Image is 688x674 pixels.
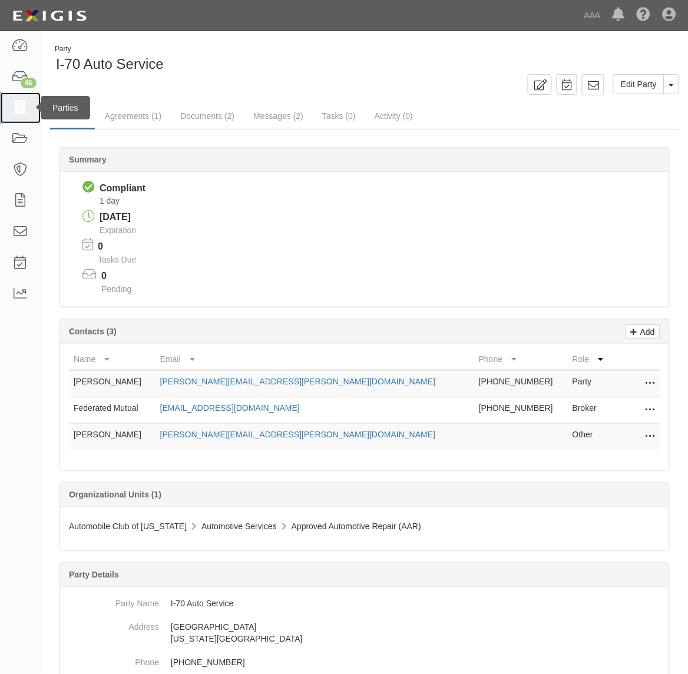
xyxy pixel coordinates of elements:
div: [DATE] [100,211,136,224]
th: Phone [474,348,568,370]
a: Agreements (1) [96,104,170,128]
b: Party Details [69,570,119,580]
span: Since 09/17/2025 [100,196,120,205]
a: Add [626,324,660,339]
p: 0 [101,270,146,283]
a: [PERSON_NAME][EMAIL_ADDRESS][PERSON_NAME][DOMAIN_NAME] [160,430,436,439]
td: Party [568,370,613,397]
span: Automobile Club of [US_STATE] [69,522,187,532]
a: Tasks (0) [313,104,365,128]
a: AAA [578,4,607,27]
span: Approved Automotive Repair (AAR) [292,522,421,532]
div: Party [55,44,164,54]
div: Parties [41,96,90,119]
div: I-70 Auto Service [50,44,679,74]
span: Tasks Due [98,255,136,264]
td: [PHONE_NUMBER] [474,397,568,423]
td: Other [568,423,613,450]
a: Messages (2) [244,104,312,128]
a: Documents (2) [171,104,243,128]
a: [EMAIL_ADDRESS][DOMAIN_NAME] [160,403,300,413]
dd: I-70 Auto Service [65,592,664,616]
p: 0 [98,240,151,254]
span: I-70 Auto Service [56,56,164,72]
p: Add [637,325,655,338]
td: [PHONE_NUMBER] [474,370,568,397]
td: [PERSON_NAME] [69,423,156,450]
th: Name [69,348,156,370]
dd: [GEOGRAPHIC_DATA] [US_STATE][GEOGRAPHIC_DATA] [65,616,664,651]
b: Organizational Units (1) [69,490,161,500]
a: Activity (0) [366,104,422,128]
th: Role [568,348,613,370]
a: Edit Party [613,74,664,94]
span: Automotive Services [201,522,277,532]
b: Summary [69,155,107,164]
div: 46 [21,78,37,88]
b: Contacts (3) [69,327,117,336]
td: [PERSON_NAME] [69,370,156,397]
span: Pending [101,284,131,294]
i: Help Center - Complianz [637,8,651,22]
div: Compliant [100,182,145,195]
td: Broker [568,397,613,423]
i: Compliant [82,181,95,194]
dt: Party Name [65,592,159,610]
a: [PERSON_NAME][EMAIL_ADDRESS][PERSON_NAME][DOMAIN_NAME] [160,377,436,386]
img: logo-5460c22ac91f19d4615b14bd174203de0afe785f0fc80cf4dbbc73dc1793850b.png [9,5,90,26]
span: Expiration [100,225,136,235]
dt: Phone [65,651,159,669]
dt: Address [65,616,159,633]
th: Email [156,348,474,370]
td: Federated Mutual [69,397,156,423]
